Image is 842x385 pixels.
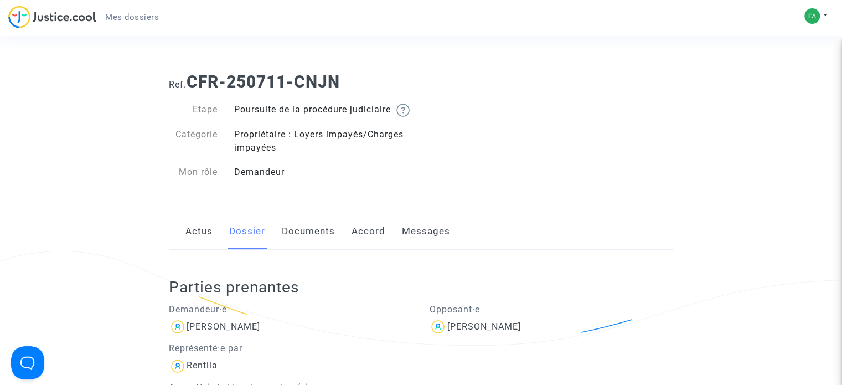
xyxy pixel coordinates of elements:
div: Catégorie [161,128,226,155]
div: [PERSON_NAME] [447,321,520,332]
img: icon-user.svg [429,318,447,336]
p: Opposant·e [429,302,673,316]
a: Actus [185,213,213,250]
b: CFR-250711-CNJN [187,72,340,91]
a: Accord [352,213,385,250]
p: Demandeur·e [169,302,413,316]
a: Mes dossiers [96,9,168,25]
div: Demandeur [226,166,421,179]
img: help.svg [396,104,410,117]
div: Propriétaire : Loyers impayés/Charges impayées [226,128,421,155]
img: icon-user.svg [169,318,187,336]
div: [PERSON_NAME] [187,321,260,332]
span: Ref. [169,79,187,90]
iframe: Help Scout Beacon - Open [11,346,44,379]
h2: Parties prenantes [169,278,681,297]
a: Documents [282,213,335,250]
img: icon-user.svg [169,357,187,375]
p: Représenté·e par [169,341,413,355]
span: Mes dossiers [105,12,159,22]
div: Poursuite de la procédure judiciaire [226,103,421,117]
div: Etape [161,103,226,117]
div: Mon rôle [161,166,226,179]
img: c211c668aa3dc9cf54e08d1c3d4932c1 [804,8,820,24]
img: jc-logo.svg [8,6,96,28]
a: Dossier [229,213,265,250]
div: Rentila [187,360,218,371]
a: Messages [402,213,450,250]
